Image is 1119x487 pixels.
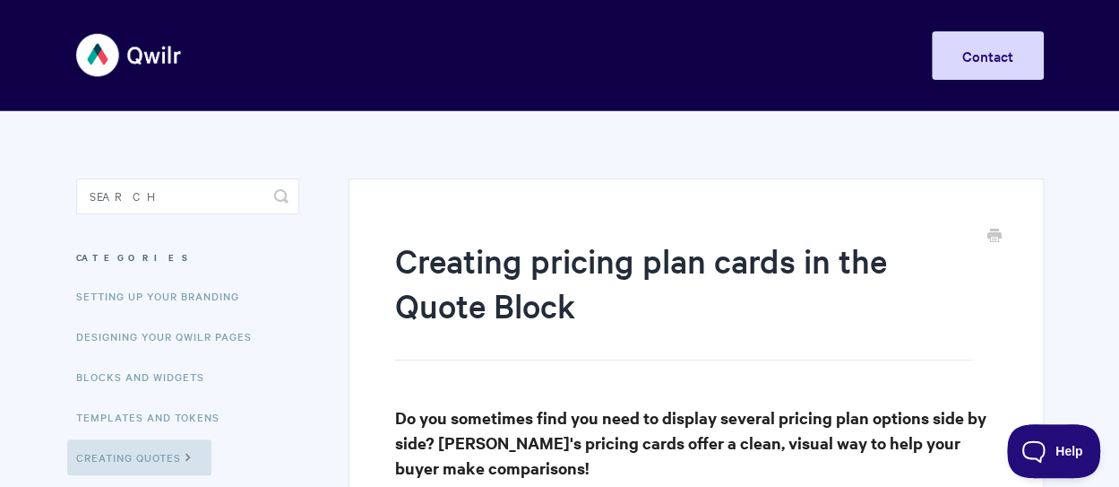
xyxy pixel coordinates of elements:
a: Creating Quotes [67,439,211,475]
h1: Creating pricing plan cards in the Quote Block [394,238,970,361]
a: Setting up your Branding [76,278,253,314]
a: Blocks and Widgets [76,359,218,395]
img: Qwilr Help Center [76,22,183,89]
a: Designing Your Qwilr Pages [76,318,265,354]
h3: Do you sometimes find you need to display several pricing plan options side by side? [PERSON_NAME... [394,405,997,481]
a: Contact [932,31,1044,80]
iframe: Toggle Customer Support [1007,424,1101,478]
a: Templates and Tokens [76,399,233,435]
input: Search [76,178,299,214]
a: Print this Article [987,227,1002,247]
h3: Categories [76,241,299,274]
